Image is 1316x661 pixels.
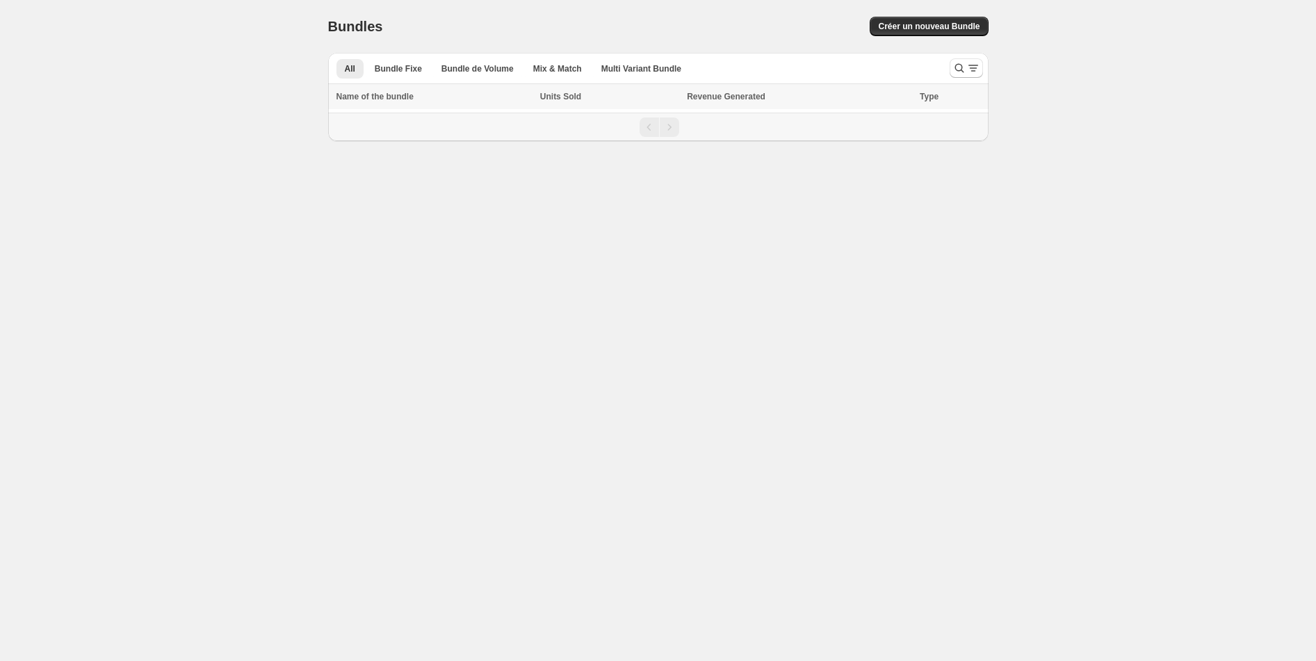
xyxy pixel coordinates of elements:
h1: Bundles [328,18,383,35]
span: Créer un nouveau Bundle [878,21,980,32]
nav: Pagination [328,113,989,141]
button: Revenue Generated [687,90,779,104]
button: Créer un nouveau Bundle [870,17,988,36]
button: Units Sold [540,90,595,104]
div: Name of the bundle [336,90,532,104]
div: Type [920,90,980,104]
span: Multi Variant Bundle [601,63,681,74]
span: Mix & Match [533,63,582,74]
span: Units Sold [540,90,581,104]
span: All [345,63,355,74]
span: Bundle Fixe [375,63,422,74]
span: Bundle de Volume [441,63,514,74]
button: Search and filter results [950,58,983,78]
span: Revenue Generated [687,90,765,104]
